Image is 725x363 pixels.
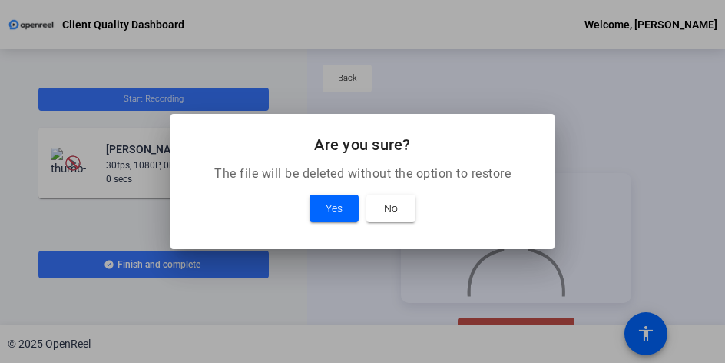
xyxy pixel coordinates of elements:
h2: Are you sure? [189,132,536,157]
p: The file will be deleted without the option to restore [189,165,536,183]
button: No [366,195,415,222]
span: No [384,199,398,218]
span: Yes [326,199,343,218]
button: Yes [310,195,359,222]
